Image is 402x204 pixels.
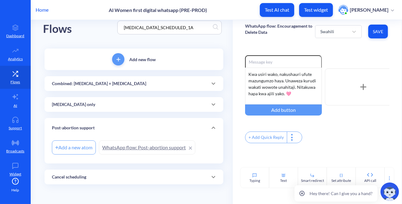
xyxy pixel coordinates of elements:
div: Add button [245,104,322,116]
img: user photo [338,5,348,15]
p: Analytics [8,56,23,62]
div: Cancel scheduling [45,170,223,184]
p: WhatsApp flow: Encouragement to Delete Data [245,23,315,35]
p: Cancel scheduling [52,174,86,180]
p: Support [9,125,22,131]
div: Add a new atom [52,140,96,155]
div: [MEDICAL_DATA] only [45,97,223,112]
button: Test AI chat [260,3,294,17]
p: Home [36,6,49,14]
div: Set attribute [331,178,351,183]
button: add [112,53,124,65]
p: [MEDICAL_DATA] only [52,101,95,108]
div: Text [280,178,287,183]
p: Add new flow [129,56,156,63]
img: copilot-icon.svg [381,182,399,201]
p: Post-abortion support [52,125,95,131]
p: Test widget [304,7,328,13]
input: Search [121,24,213,31]
p: Combined: [MEDICAL_DATA] + [MEDICAL_DATA] [52,80,146,87]
div: Flows [43,20,72,38]
span: Help [12,187,19,193]
div: Smart redirect [301,178,324,183]
span: Save [373,29,383,35]
p: AI [14,103,17,108]
div: API call [364,178,376,183]
input: Message key [245,55,322,68]
div: Kwa usiri wako, nakushauri ufute mazungumzo haya. Unaweza kurudi wakati wowote unahitaji. Nitakuw... [245,68,322,104]
p: Broadcasts [6,148,25,154]
p: Flows [11,79,20,85]
button: user photo[PERSON_NAME] [335,4,397,15]
p: Dashboard [6,33,25,39]
p: AI Women first digital whatsapp (PRE-PROD) [109,7,207,13]
div: Post-abortion support [45,118,223,138]
div: Combined: [MEDICAL_DATA] + [MEDICAL_DATA] [45,76,223,91]
a: WhatsApp flow: Post-abortion support [99,140,195,155]
p: Test AI chat [265,7,289,13]
button: Save [368,25,388,38]
button: Test widget [299,3,333,17]
div: + Add Quick Reply [245,132,287,143]
p: [PERSON_NAME] [350,6,388,13]
div: Swahili [320,28,334,35]
p: Hey there! Can I give you a hand? [310,190,373,197]
div: Typing [249,178,260,183]
p: Widget [10,171,21,177]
